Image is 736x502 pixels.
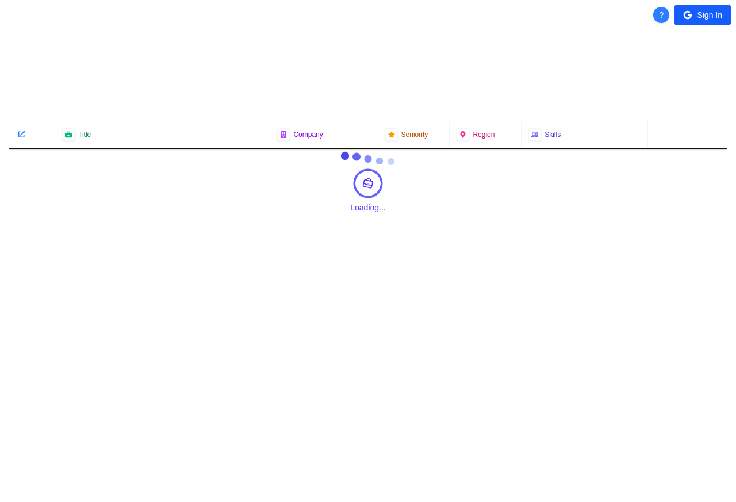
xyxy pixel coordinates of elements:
span: Region [473,130,494,139]
button: Sign In [674,5,731,25]
span: Skills [545,130,561,139]
span: Company [293,130,323,139]
span: Title [78,130,91,139]
button: About Techjobs [653,7,669,23]
div: Loading... [350,202,386,213]
span: ? [660,9,664,21]
span: Seniority [401,130,428,139]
